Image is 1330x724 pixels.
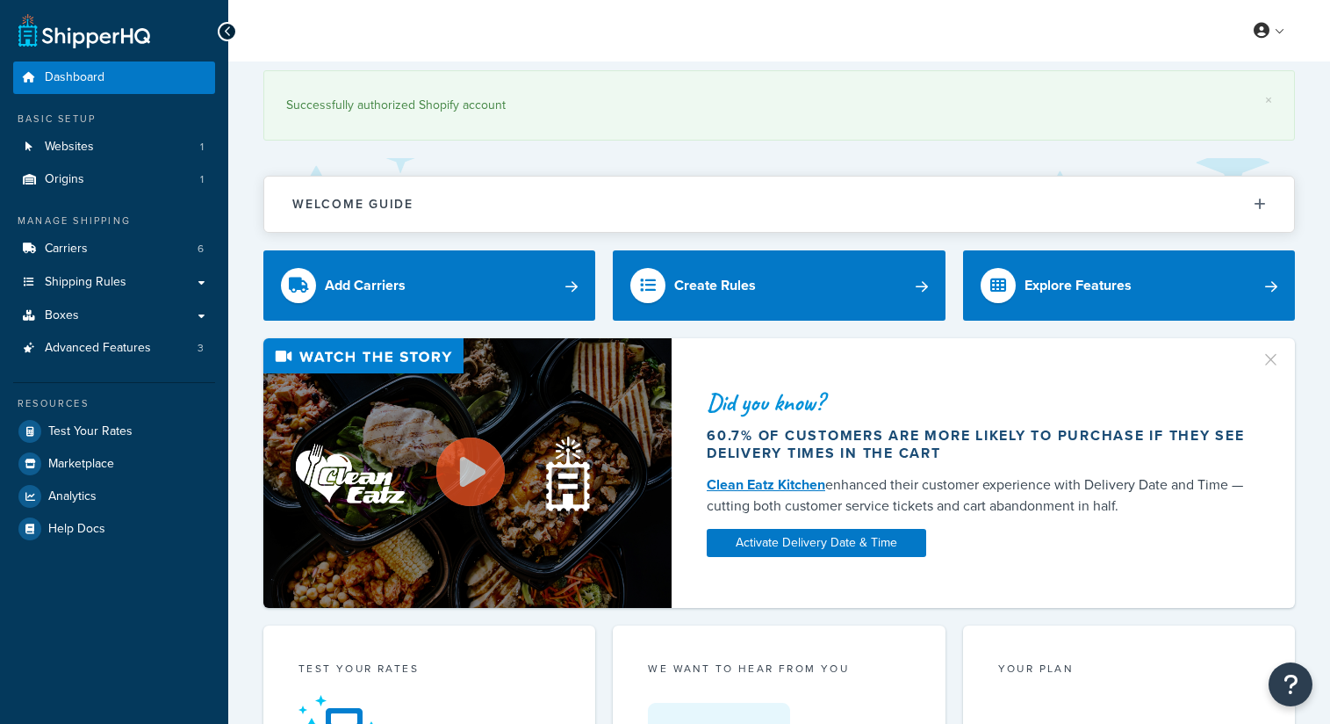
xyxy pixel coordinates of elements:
div: Create Rules [674,273,756,298]
a: Boxes [13,300,215,332]
div: Add Carriers [325,273,406,298]
li: Origins [13,163,215,196]
button: Welcome Guide [264,177,1294,232]
a: Help Docs [13,513,215,545]
button: Open Resource Center [1269,662,1312,706]
li: Advanced Features [13,332,215,365]
a: Add Carriers [263,250,595,321]
a: × [1265,93,1272,107]
a: Test Your Rates [13,416,215,447]
a: Shipping Rules [13,266,215,299]
a: Explore Features [963,250,1295,321]
li: Carriers [13,233,215,265]
span: Advanced Features [45,341,151,356]
a: Carriers6 [13,233,215,265]
div: Test your rates [298,661,560,681]
a: Create Rules [613,250,945,321]
span: Test Your Rates [48,424,133,439]
div: Explore Features [1024,273,1132,298]
span: Help Docs [48,522,105,537]
span: Carriers [45,242,88,257]
div: Did you know? [707,390,1248,415]
a: Websites1 [13,131,215,163]
a: Advanced Features3 [13,332,215,365]
div: Resources [13,396,215,411]
h2: Welcome Guide [292,198,413,211]
span: Origins [45,172,84,187]
span: 3 [198,341,204,356]
a: Origins1 [13,163,215,196]
div: Your Plan [998,661,1260,681]
a: Dashboard [13,62,215,94]
span: Shipping Rules [45,275,126,290]
span: 6 [198,242,204,257]
img: Video thumbnail [263,338,672,608]
div: Successfully authorized Shopify account [286,93,1272,118]
span: Websites [45,140,94,155]
a: Activate Delivery Date & Time [707,529,926,557]
span: 1 [200,172,204,187]
a: Clean Eatz Kitchen [707,474,825,495]
div: Basic Setup [13,112,215,127]
a: Marketplace [13,448,215,480]
span: Boxes [45,308,79,323]
span: Marketplace [48,457,114,472]
p: we want to hear from you [648,661,909,677]
div: Manage Shipping [13,214,215,228]
a: Analytics [13,481,215,512]
div: enhanced their customer experience with Delivery Date and Time — cutting both customer service ti... [707,474,1248,517]
div: 60.7% of customers are more likely to purchase if they see delivery times in the cart [707,427,1248,462]
span: 1 [200,140,204,155]
span: Analytics [48,489,97,504]
li: Websites [13,131,215,163]
span: Dashboard [45,70,104,85]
